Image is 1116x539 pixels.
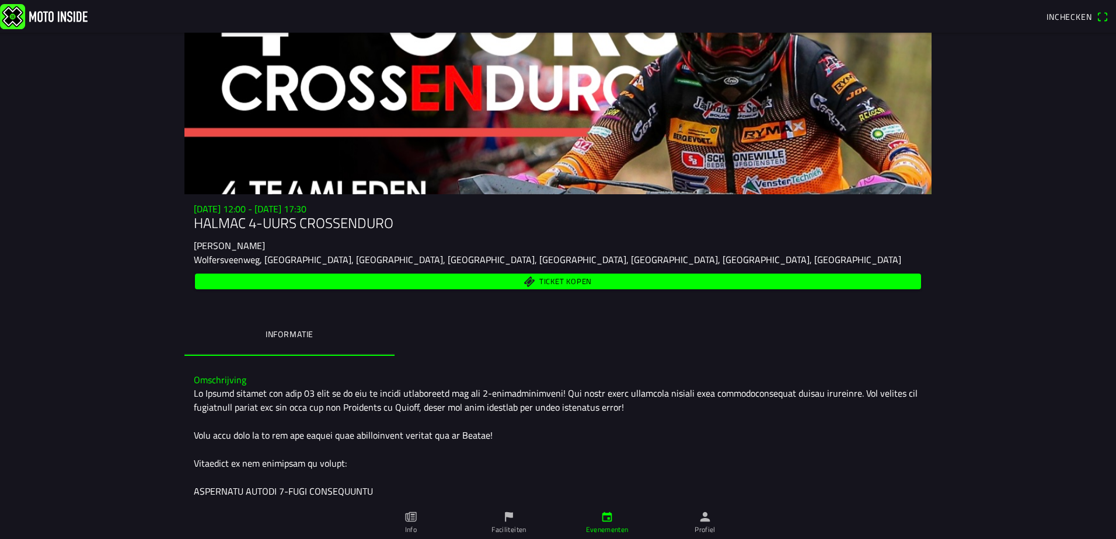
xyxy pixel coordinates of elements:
[539,278,592,285] span: Ticket kopen
[266,328,313,341] ion-label: Informatie
[194,239,265,253] ion-text: [PERSON_NAME]
[194,215,922,232] h1: HALMAC 4-UURS CROSSENDURO
[695,524,716,535] ion-label: Profiel
[601,510,613,523] ion-icon: calendar
[405,524,417,535] ion-label: Info
[1047,10,1092,23] span: Inchecken
[194,204,922,215] h3: [DATE] 12:00 - [DATE] 17:30
[194,253,901,267] ion-text: Wolfersveenweg, [GEOGRAPHIC_DATA], [GEOGRAPHIC_DATA], [GEOGRAPHIC_DATA], [GEOGRAPHIC_DATA], [GEOG...
[699,510,712,523] ion-icon: person
[1041,6,1114,26] a: Incheckenqr scanner
[404,510,417,523] ion-icon: paper
[194,374,922,386] h3: Omschrijving
[503,510,515,523] ion-icon: flag
[586,524,629,535] ion-label: Evenementen
[491,524,526,535] ion-label: Faciliteiten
